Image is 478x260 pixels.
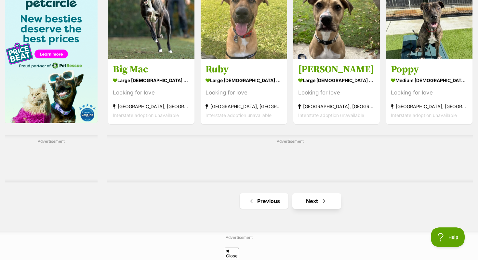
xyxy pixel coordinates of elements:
strong: large [DEMOGRAPHIC_DATA] Dog [298,76,375,85]
span: Interstate adoption unavailable [113,112,179,118]
strong: [GEOGRAPHIC_DATA], [GEOGRAPHIC_DATA] [391,102,468,111]
strong: large [DEMOGRAPHIC_DATA] Dog [206,76,282,85]
h3: Ruby [206,63,282,76]
a: Ruby large [DEMOGRAPHIC_DATA] Dog Looking for love [GEOGRAPHIC_DATA], [GEOGRAPHIC_DATA] Interstat... [201,58,287,124]
strong: [GEOGRAPHIC_DATA], [GEOGRAPHIC_DATA] [113,102,190,111]
span: Interstate adoption unavailable [206,112,272,118]
span: Close [225,248,239,259]
strong: [GEOGRAPHIC_DATA], [GEOGRAPHIC_DATA] [298,102,375,111]
strong: [GEOGRAPHIC_DATA], [GEOGRAPHIC_DATA] [206,102,282,111]
div: Advertisement [107,135,473,182]
a: Previous page [240,193,288,209]
strong: medium [DEMOGRAPHIC_DATA] Dog [391,76,468,85]
a: [PERSON_NAME] large [DEMOGRAPHIC_DATA] Dog Looking for love [GEOGRAPHIC_DATA], [GEOGRAPHIC_DATA] ... [293,58,380,124]
h3: [PERSON_NAME] [298,63,375,76]
div: Looking for love [206,88,282,97]
a: Next page [292,193,341,209]
h3: Poppy [391,63,468,76]
strong: large [DEMOGRAPHIC_DATA] Dog [113,76,190,85]
span: Interstate adoption unavailable [391,112,457,118]
div: Advertisement [5,135,98,182]
iframe: Help Scout Beacon - Open [431,227,465,247]
a: Big Mac large [DEMOGRAPHIC_DATA] Dog Looking for love [GEOGRAPHIC_DATA], [GEOGRAPHIC_DATA] Inters... [108,58,194,124]
div: Looking for love [391,88,468,97]
div: Looking for love [298,88,375,97]
div: Looking for love [113,88,190,97]
span: Interstate adoption unavailable [298,112,364,118]
h3: Big Mac [113,63,190,76]
a: Poppy medium [DEMOGRAPHIC_DATA] Dog Looking for love [GEOGRAPHIC_DATA], [GEOGRAPHIC_DATA] Interst... [386,58,472,124]
nav: Pagination [107,193,473,209]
